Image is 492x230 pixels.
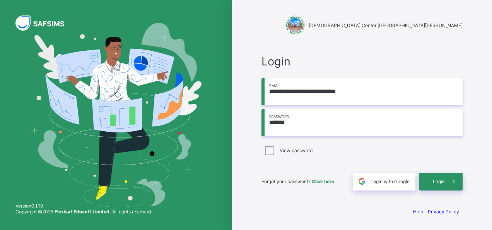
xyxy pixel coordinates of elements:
span: Copyright © 2025 All rights reserved. [15,209,152,215]
img: google.396cfc9801f0270233282035f929180a.svg [357,177,366,186]
strong: Flexisaf Edusoft Limited. [55,209,111,215]
span: Version 0.1.19 [15,203,152,209]
span: Login [433,179,445,184]
img: SAFSIMS Logo [15,15,73,31]
a: Privacy Policy [428,209,459,215]
span: Login [261,55,463,68]
span: [DEMOGRAPHIC_DATA] Center [GEOGRAPHIC_DATA][PERSON_NAME] [309,22,463,28]
span: Forgot your password? [261,179,334,184]
span: Login with Google [371,179,410,184]
a: Help [413,209,423,215]
img: Hero Image [31,23,202,207]
a: Click here [312,179,334,184]
label: View password [280,148,313,153]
